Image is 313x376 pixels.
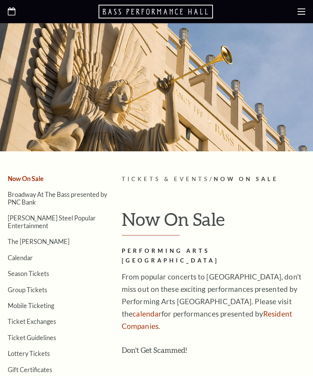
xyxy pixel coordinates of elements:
[122,209,305,235] h1: Now On Sale
[8,350,50,357] a: Lottery Tickets
[8,302,54,309] a: Mobile Ticketing
[214,176,278,182] span: Now On Sale
[8,334,56,341] a: Ticket Guidelines
[8,191,107,205] a: Broadway At The Bass presented by PNC Bank
[122,271,305,332] p: From popular concerts to [GEOGRAPHIC_DATA], don't miss out on these exciting performances present...
[8,318,56,325] a: Ticket Exchanges
[8,286,47,293] a: Group Tickets
[122,309,292,330] a: Resident Companies
[122,176,209,182] span: Tickets & Events
[8,254,33,261] a: Calendar
[133,309,162,318] a: calendar
[122,174,305,184] p: /
[8,366,52,373] a: Gift Certificates
[8,214,96,229] a: [PERSON_NAME] Steel Popular Entertainment
[8,175,44,182] a: Now On Sale
[122,344,305,356] h3: Don't Get Scammed!
[8,238,70,245] a: The [PERSON_NAME]
[122,246,305,266] h2: Performing Arts [GEOGRAPHIC_DATA]
[8,270,49,277] a: Season Tickets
